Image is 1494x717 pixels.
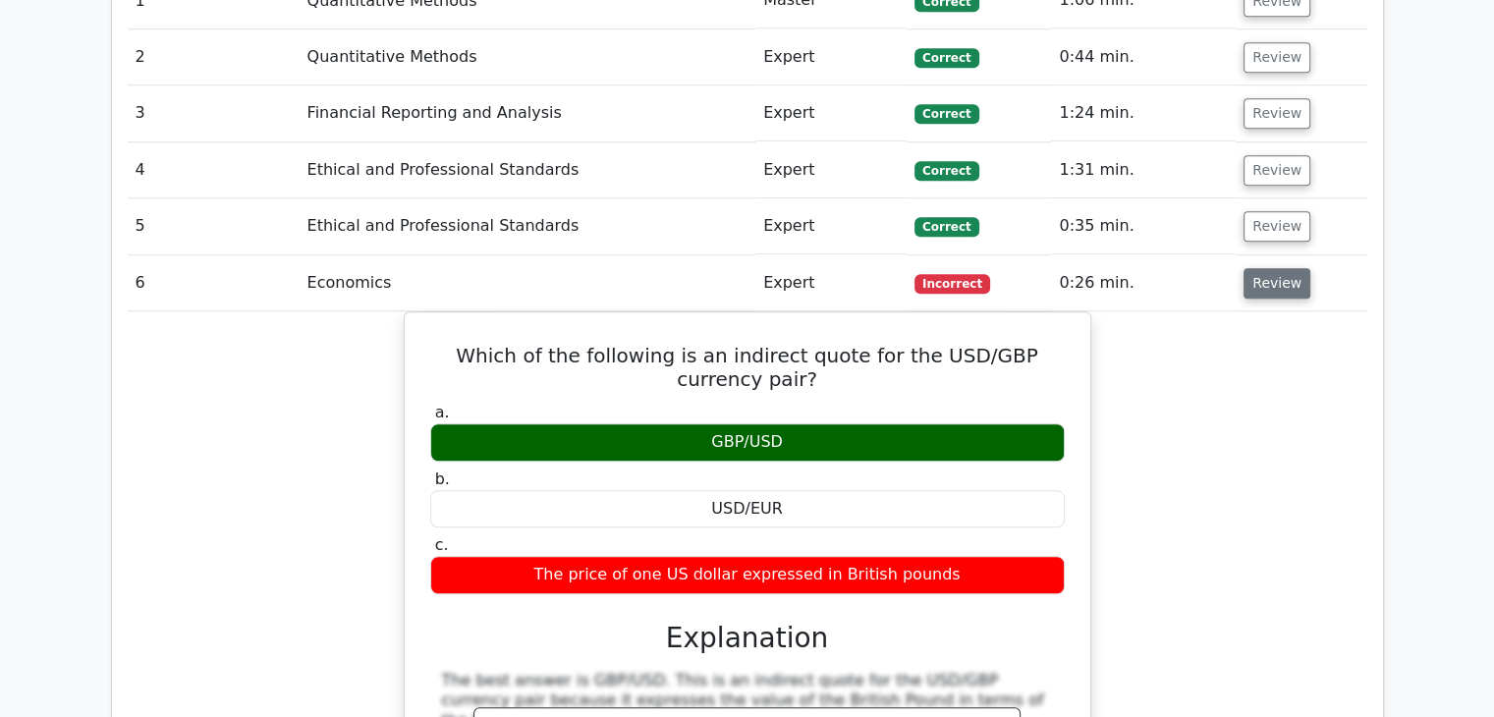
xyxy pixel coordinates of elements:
[300,255,755,311] td: Economics
[1051,29,1236,85] td: 0:44 min.
[430,490,1065,528] div: USD/EUR
[128,198,300,254] td: 5
[1244,211,1310,242] button: Review
[128,85,300,141] td: 3
[1244,42,1310,73] button: Review
[1051,198,1236,254] td: 0:35 min.
[755,255,907,311] td: Expert
[128,142,300,198] td: 4
[300,142,755,198] td: Ethical and Professional Standards
[1051,142,1236,198] td: 1:31 min.
[914,274,990,294] span: Incorrect
[300,85,755,141] td: Financial Reporting and Analysis
[914,104,978,124] span: Correct
[1244,98,1310,129] button: Review
[914,217,978,237] span: Correct
[435,469,450,488] span: b.
[755,29,907,85] td: Expert
[914,161,978,181] span: Correct
[755,198,907,254] td: Expert
[442,622,1053,655] h3: Explanation
[1051,255,1236,311] td: 0:26 min.
[300,29,755,85] td: Quantitative Methods
[435,403,450,421] span: a.
[755,142,907,198] td: Expert
[914,48,978,68] span: Correct
[435,535,449,554] span: c.
[1244,155,1310,186] button: Review
[300,198,755,254] td: Ethical and Professional Standards
[128,29,300,85] td: 2
[1244,268,1310,299] button: Review
[428,344,1067,391] h5: Which of the following is an indirect quote for the USD/GBP currency pair?
[430,423,1065,462] div: GBP/USD
[128,255,300,311] td: 6
[755,85,907,141] td: Expert
[430,556,1065,594] div: The price of one US dollar expressed in British pounds
[1051,85,1236,141] td: 1:24 min.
